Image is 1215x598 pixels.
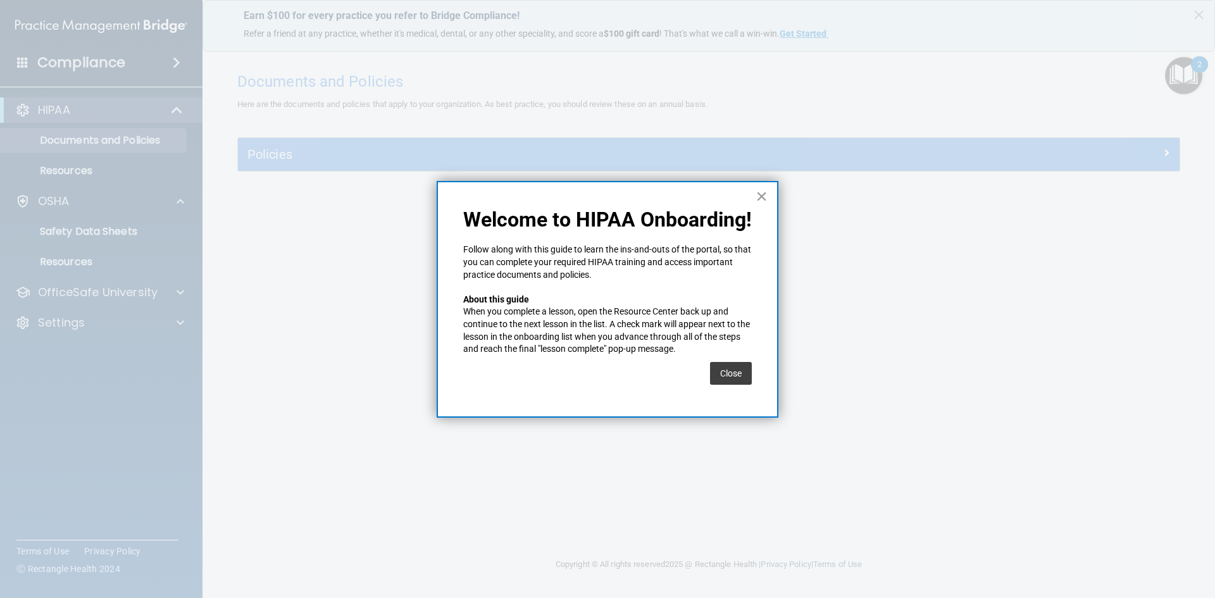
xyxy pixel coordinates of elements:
[463,244,752,281] p: Follow along with this guide to learn the ins-and-outs of the portal, so that you can complete yo...
[463,294,529,304] strong: About this guide
[463,208,752,232] p: Welcome to HIPAA Onboarding!
[756,186,768,206] button: Close
[710,362,752,385] button: Close
[463,306,752,355] p: When you complete a lesson, open the Resource Center back up and continue to the next lesson in t...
